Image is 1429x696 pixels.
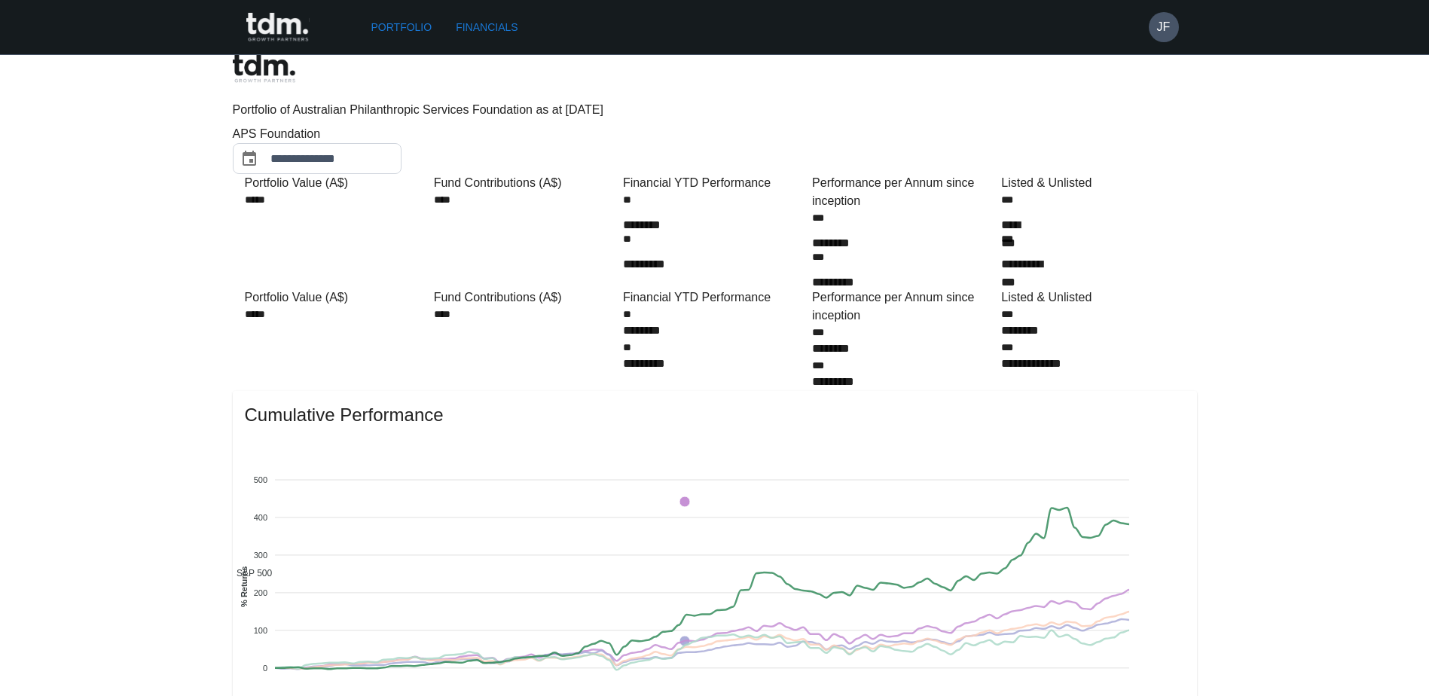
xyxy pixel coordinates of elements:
[365,14,438,41] a: Portfolio
[450,14,524,41] a: Financials
[233,101,1197,119] p: Portfolio of Australian Philanthropic Services Foundation as at [DATE]
[245,288,428,307] div: Portfolio Value (A$)
[225,568,272,578] span: S&P 500
[245,403,1185,427] span: Cumulative Performance
[812,288,995,325] div: Performance per Annum since inception
[239,566,248,607] text: % Returns
[1157,18,1171,36] h6: JF
[253,626,267,635] tspan: 100
[253,475,267,484] tspan: 500
[623,174,806,192] div: Financial YTD Performance
[234,144,264,174] button: Choose date, selected date is Sep 30, 2025
[233,125,459,143] div: APS Foundation
[623,288,806,307] div: Financial YTD Performance
[262,664,267,673] tspan: 0
[1001,174,1184,192] div: Listed & Unlisted
[1149,12,1179,42] button: JF
[434,174,617,192] div: Fund Contributions (A$)
[253,588,267,597] tspan: 200
[1001,288,1184,307] div: Listed & Unlisted
[434,288,617,307] div: Fund Contributions (A$)
[245,174,428,192] div: Portfolio Value (A$)
[253,551,267,560] tspan: 300
[812,174,995,210] div: Performance per Annum since inception
[253,513,267,522] tspan: 400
